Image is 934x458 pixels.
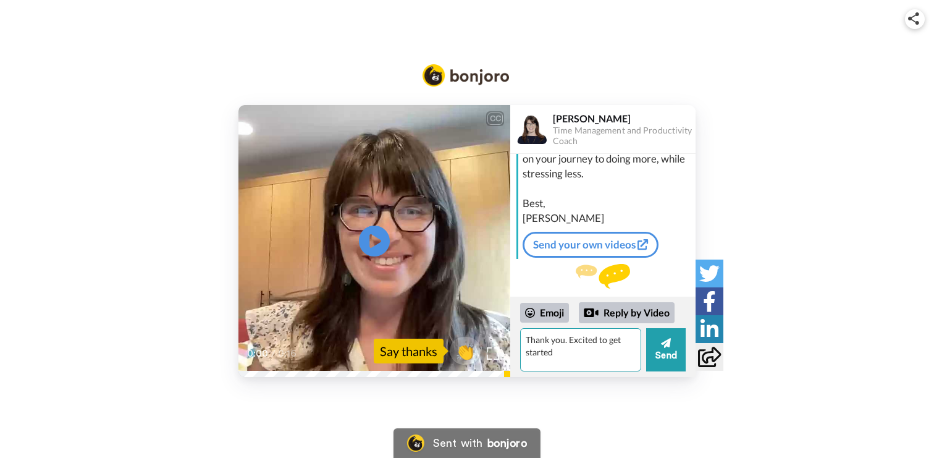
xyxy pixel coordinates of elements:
a: Send your own videos [523,232,658,258]
div: Time Management and Productivity Coach [553,125,695,146]
span: 0:00 [247,346,269,361]
img: ic_share.svg [908,12,919,25]
span: 0:16 [278,346,300,361]
div: [PERSON_NAME] [553,112,695,124]
span: 👏 [450,341,481,361]
div: Reply by Video [579,302,675,323]
div: Say thanks [374,339,444,363]
button: Send [646,328,686,371]
button: 👏 [450,337,481,365]
span: / [271,346,276,361]
div: Send [PERSON_NAME] a reply. [510,264,696,309]
textarea: Thank you. Excited to get started [520,328,641,371]
img: Profile Image [517,114,547,144]
div: CC [487,112,503,125]
div: Reply by Video [584,305,599,320]
img: Full screen [487,347,499,360]
img: message.svg [576,264,630,289]
div: Emoji [520,303,569,323]
img: Bonjoro Logo [423,64,509,87]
